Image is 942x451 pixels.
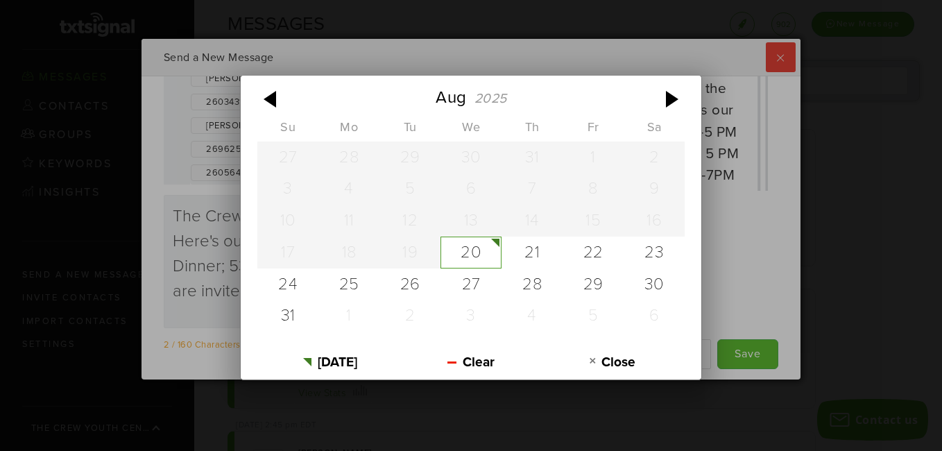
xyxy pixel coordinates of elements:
[563,205,624,237] div: 08/15/2025
[379,205,440,237] div: 08/12/2025
[440,237,502,269] div: 08/20/2025
[318,142,379,173] div: 07/28/2025
[318,120,379,142] th: Monday
[379,269,440,300] div: 08/26/2025
[379,120,440,142] th: Tuesday
[502,300,563,332] div: 09/04/2025
[542,345,683,380] button: Close
[502,237,563,269] div: 08/21/2025
[624,269,685,300] div: 08/30/2025
[502,173,563,205] div: 08/07/2025
[440,205,502,237] div: 08/13/2025
[257,237,318,269] div: 08/17/2025
[379,237,440,269] div: 08/19/2025
[502,269,563,300] div: 08/28/2025
[257,300,318,332] div: 08/31/2025
[440,120,502,142] th: Wednesday
[440,173,502,205] div: 08/06/2025
[502,205,563,237] div: 08/14/2025
[379,173,440,205] div: 08/05/2025
[257,142,318,173] div: 07/27/2025
[563,142,624,173] div: 08/01/2025
[379,300,440,332] div: 09/02/2025
[318,269,379,300] div: 08/25/2025
[563,173,624,205] div: 08/08/2025
[563,269,624,300] div: 08/29/2025
[563,237,624,269] div: 08/22/2025
[502,120,563,142] th: Thursday
[440,142,502,173] div: 07/30/2025
[624,142,685,173] div: 08/02/2025
[502,142,563,173] div: 07/31/2025
[400,345,541,380] button: Clear
[624,120,685,142] th: Saturday
[257,173,318,205] div: 08/03/2025
[259,345,400,380] button: [DATE]
[624,205,685,237] div: 08/16/2025
[440,300,502,332] div: 09/03/2025
[257,269,318,300] div: 08/24/2025
[624,173,685,205] div: 08/09/2025
[563,120,624,142] th: Friday
[318,205,379,237] div: 08/11/2025
[474,90,507,106] div: 2025
[318,173,379,205] div: 08/04/2025
[624,300,685,332] div: 09/06/2025
[318,300,379,332] div: 09/01/2025
[379,142,440,173] div: 07/29/2025
[257,205,318,237] div: 08/10/2025
[257,120,318,142] th: Sunday
[318,237,379,269] div: 08/18/2025
[440,269,502,300] div: 08/27/2025
[563,300,624,332] div: 09/05/2025
[624,237,685,269] div: 08/23/2025
[436,88,467,108] div: Aug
